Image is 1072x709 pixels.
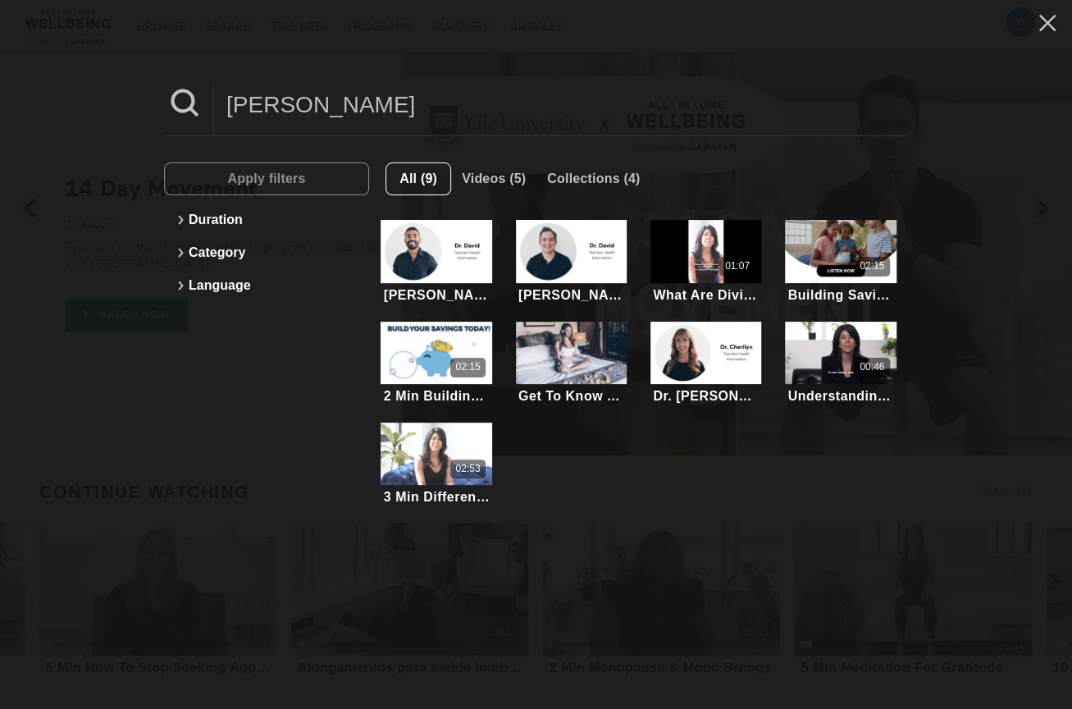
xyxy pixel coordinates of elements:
button: Duration [172,204,361,236]
div: 02:15 [860,259,884,273]
input: Search [214,82,908,127]
a: Understanding Estate Planning For Blended Families (Highlight)00:46Understanding Estate Planning ... [785,322,896,406]
div: Dr. [PERSON_NAME] [653,388,759,404]
div: 02:15 [455,360,480,374]
span: All (9) [399,172,437,185]
div: 3 Min Different Types Of Investment Income [384,489,490,505]
a: What Are Dividends (Highlight)01:07What Are Dividends (Highlight) [650,220,762,304]
div: Understanding Estate Planning For Blended Families (Highlight) [787,388,893,404]
span: Collections (4) [547,172,640,185]
div: 01:07 [725,259,750,273]
div: Get To Know Yourself [518,388,624,404]
span: Videos (5) [462,172,526,185]
div: 00:46 [860,360,884,374]
div: What Are Dividends (Highlight) [653,287,759,303]
div: [PERSON_NAME] [518,287,624,303]
a: Get To Know YourselfGet To Know Yourself [516,322,627,406]
div: 2 Min Building Savings With Divided Deposits [384,388,490,404]
button: Category [172,236,361,269]
a: 2 Min Building Savings With Divided Deposits 02:152 Min Building Savings With Divided Deposits [381,322,492,406]
div: 02:53 [455,462,480,476]
a: 3 Min Different Types Of Investment Income02:533 Min Different Types Of Investment Income [381,423,492,507]
button: Collections (4) [536,162,650,195]
button: Language [172,269,361,302]
button: Videos (5) [451,162,536,195]
button: All (9) [385,162,451,195]
div: Building Savings With Divided Deposits (Audio) [787,287,893,303]
a: Dr. David[PERSON_NAME] [516,220,627,304]
div: [PERSON_NAME] [384,287,490,303]
a: Dr. David[PERSON_NAME] [381,220,492,304]
a: Dr. CherilynDr. [PERSON_NAME] [650,322,762,406]
a: Building Savings With Divided Deposits (Audio)02:15Building Savings With Divided Deposits (Audio) [785,220,896,304]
